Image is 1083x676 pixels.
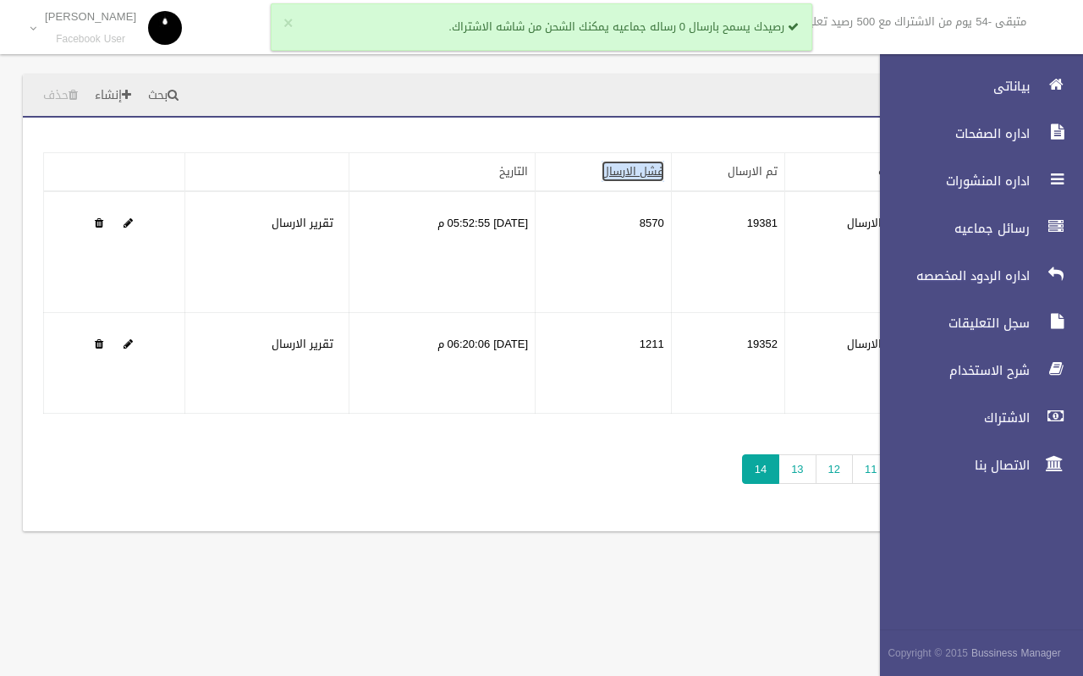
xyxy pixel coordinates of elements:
a: Edit [124,212,133,234]
span: الاشتراك [866,409,1035,426]
td: 19381 [671,191,784,313]
button: × [283,15,293,32]
span: بياناتى [866,78,1035,95]
a: بحث [141,80,185,112]
td: 19352 [671,313,784,414]
a: فشل الارسال [602,161,664,182]
td: [DATE] 05:52:55 م [349,191,536,313]
a: رسائل جماعيه [866,210,1083,247]
a: شرح الاستخدام [866,352,1083,389]
a: اداره الصفحات [866,115,1083,152]
span: Copyright © 2015 [888,644,968,662]
span: الاتصال بنا [866,457,1035,474]
a: 11 [852,454,889,484]
span: 14 [742,454,779,484]
a: سجل التعليقات [866,305,1083,342]
a: التاريخ [499,161,528,182]
td: 1211 [536,313,672,414]
a: 13 [778,454,816,484]
a: تم الارسال [728,161,778,182]
label: تحت الارسال [847,213,904,234]
span: اداره المنشورات [866,173,1035,190]
a: الاتصال بنا [866,447,1083,484]
span: اداره الردود المخصصه [866,267,1035,284]
strong: Bussiness Manager [971,644,1061,662]
a: تقرير الارسال [272,212,333,234]
span: شرح الاستخدام [866,362,1035,379]
td: [DATE] 06:20:06 م [349,313,536,414]
a: تقرير الارسال [272,333,333,354]
td: 8570 [536,191,672,313]
a: Edit [124,333,133,354]
a: اداره الردود المخصصه [866,257,1083,294]
span: رسائل جماعيه [866,220,1035,237]
span: سجل التعليقات [866,315,1035,332]
div: رصيدك يسمح بارسال 0 رساله جماعيه يمكنك الشحن من شاشه الاشتراك. [271,3,812,51]
a: اداره المنشورات [866,162,1083,200]
a: الاشتراك [866,399,1083,437]
a: بياناتى [866,68,1083,105]
span: اداره الصفحات [866,125,1035,142]
th: الحاله [784,153,911,192]
a: 12 [816,454,853,484]
small: Facebook User [45,33,136,46]
p: [PERSON_NAME] [45,10,136,23]
label: تحت الارسال [847,334,904,354]
a: إنشاء [88,80,138,112]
